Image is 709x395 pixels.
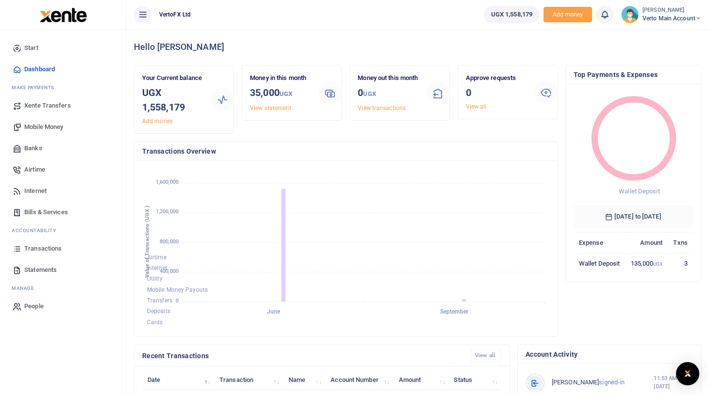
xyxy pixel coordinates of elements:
span: Start [24,43,38,53]
span: anage [16,285,34,291]
span: Internet [24,186,47,196]
p: Approve requests [466,73,527,83]
span: Verto Main Account [643,14,701,23]
h3: 0 [358,85,418,101]
a: Start [8,37,118,59]
span: Transfers [147,297,172,304]
tspan: 1,600,000 [156,179,179,186]
p: Money out this month [358,73,418,83]
small: 11:53 AM [DATE] [654,374,693,391]
h4: Top Payments & Expenses [574,69,693,80]
th: Amount: activate to sort column ascending [394,369,449,390]
span: Add money [544,7,592,23]
h3: 0 [466,85,527,100]
td: Wallet Deposit [574,253,626,273]
tspan: September [440,309,469,316]
tspan: June [267,309,280,316]
small: [PERSON_NAME] [643,6,701,15]
a: UGX 1,558,179 [484,6,540,23]
a: logo-small logo-large logo-large [39,11,87,18]
span: Cards [147,319,163,326]
a: Transactions [8,238,118,259]
tspan: 0 [176,298,179,304]
li: M [8,281,118,296]
a: Add money [142,118,173,125]
li: Toup your wallet [544,7,592,23]
span: countability [19,228,56,233]
th: Transaction: activate to sort column ascending [214,369,283,390]
h4: Hello [PERSON_NAME] [134,42,701,52]
h3: 35,000 [250,85,311,101]
a: Statements [8,259,118,281]
span: ake Payments [16,85,54,90]
span: Airtime [24,165,45,174]
td: 3 [668,253,693,273]
span: Statements [24,265,57,275]
h3: UGX 1,558,179 [142,85,203,114]
th: Name: activate to sort column ascending [283,369,325,390]
tspan: 800,000 [160,238,179,245]
span: People [24,301,44,311]
a: Add money [544,10,592,17]
a: View statement [250,105,291,111]
a: People [8,296,118,317]
p: Your Current balance [142,73,203,83]
a: View transactions [358,105,406,111]
li: M [8,80,118,95]
img: logo-large [40,8,87,22]
span: Airtime [147,254,166,261]
a: Xente Transfers [8,95,118,116]
text: Value of Transactions (UGX ) [144,205,150,278]
span: [PERSON_NAME] [552,379,599,386]
th: Status: activate to sort column ascending [448,369,501,390]
a: Mobile Money [8,116,118,138]
a: View all [471,349,501,362]
span: UGX 1,558,179 [491,10,532,19]
h4: Account Activity [526,349,693,360]
li: Wallet ballance [480,6,544,23]
a: Internet [8,180,118,202]
div: Open Intercom Messenger [676,362,699,385]
li: Ac [8,223,118,238]
p: signed-in [552,378,654,388]
a: Banks [8,138,118,159]
tspan: 1,200,000 [156,209,179,215]
th: Account Number: activate to sort column ascending [325,369,394,390]
span: VertoFX Ltd [155,10,195,19]
p: Money in this month [250,73,311,83]
h4: Transactions Overview [142,146,549,157]
span: Bills & Services [24,207,68,217]
span: Internet [147,265,167,271]
span: Mobile Money [24,122,63,132]
a: Dashboard [8,59,118,80]
td: 135,000 [626,253,668,273]
img: profile-user [621,6,639,23]
th: Expense [574,232,626,253]
span: Banks [24,143,42,153]
span: Mobile Money Payouts [147,286,208,293]
small: UGX [280,90,292,97]
th: Amount [626,232,668,253]
span: Utility [147,276,163,283]
span: Transactions [24,244,62,253]
a: View all [466,103,487,110]
a: Bills & Services [8,202,118,223]
th: Date: activate to sort column descending [142,369,214,390]
h6: [DATE] to [DATE] [574,205,693,228]
small: UGX [653,261,662,267]
tspan: 400,000 [160,268,179,274]
th: Txns [668,232,693,253]
a: Airtime [8,159,118,180]
span: Deposits [147,308,170,315]
span: Wallet Deposit [619,188,660,195]
h4: Recent Transactions [142,350,463,361]
small: UGX [363,90,376,97]
span: Xente Transfers [24,101,71,111]
a: profile-user [PERSON_NAME] Verto Main Account [621,6,701,23]
span: Dashboard [24,64,55,74]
